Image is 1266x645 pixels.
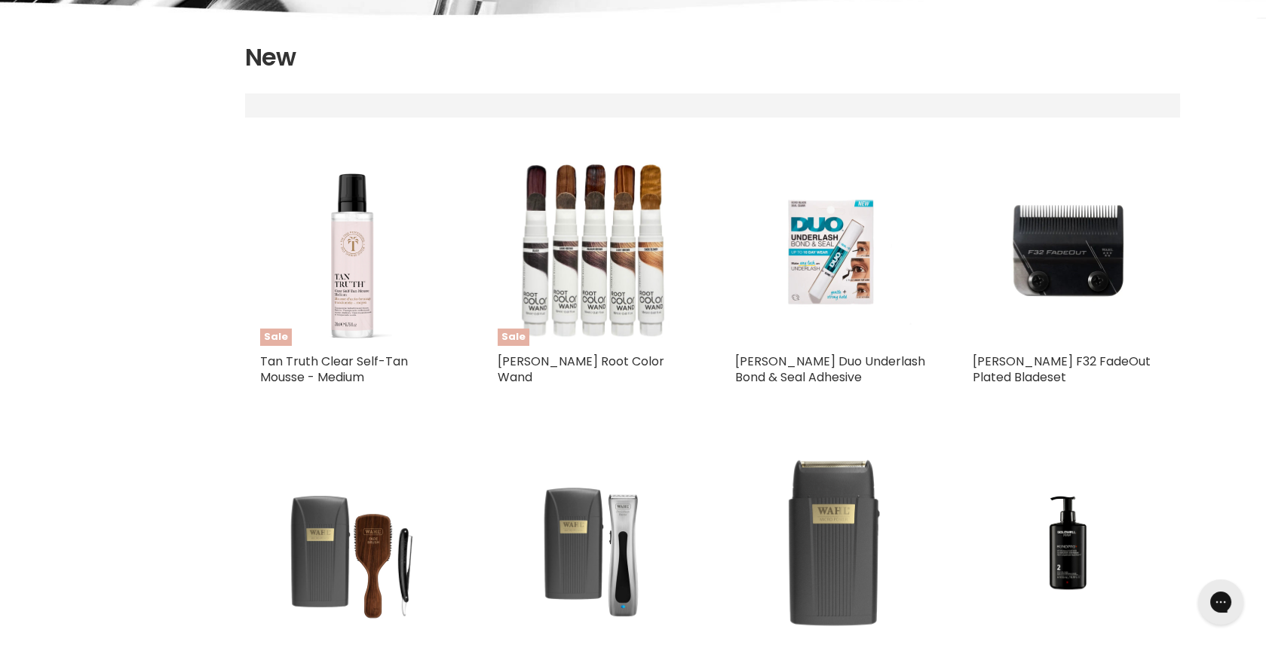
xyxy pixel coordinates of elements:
a: [PERSON_NAME] F32 FadeOut Plated Bladeset [973,353,1151,386]
img: Goldwell Bond Pro+ No.2 [973,478,1165,603]
img: Wahl Micro Power Shaver + Razor + Fade Brush - September Promo! [260,445,452,637]
span: Sale [498,329,529,346]
a: Jerome Russell Root Color Wand Jerome Russell Root Color Wand Sale [498,154,690,346]
img: Wahl F32 FadeOut Plated Bladeset [973,154,1165,346]
img: Tan Truth Clear Self-Tan Mousse - Medium [292,154,420,346]
h1: New [245,41,1180,73]
img: Wahl Micro Power Shaver [735,445,927,637]
iframe: Gorgias live chat messenger [1191,574,1251,630]
img: Ardell Duo Underlash Bond & Seal Adhesive [735,154,927,346]
a: Goldwell Bond Pro+ No.2 [973,445,1165,637]
a: Tan Truth Clear Self-Tan Mousse - Medium Sale [260,154,452,346]
a: Wahl Micro Power Shaver Wahl Micro Power Shaver [735,445,927,637]
a: Ardell Duo Underlash Bond & Seal Adhesive Ardell Duo Underlash Bond & Seal Adhesive [735,154,927,346]
img: Wahl Micro Power Shaver + Beret Trimmer - September Promo! [498,445,690,637]
a: Wahl F32 FadeOut Plated Bladeset Wahl F32 FadeOut Plated Bladeset [973,154,1165,346]
a: [PERSON_NAME] Duo Underlash Bond & Seal Adhesive [735,353,925,386]
img: Jerome Russell Root Color Wand [498,163,690,338]
a: [PERSON_NAME] Root Color Wand [498,353,664,386]
span: Sale [260,329,292,346]
a: Tan Truth Clear Self-Tan Mousse - Medium [260,353,408,386]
